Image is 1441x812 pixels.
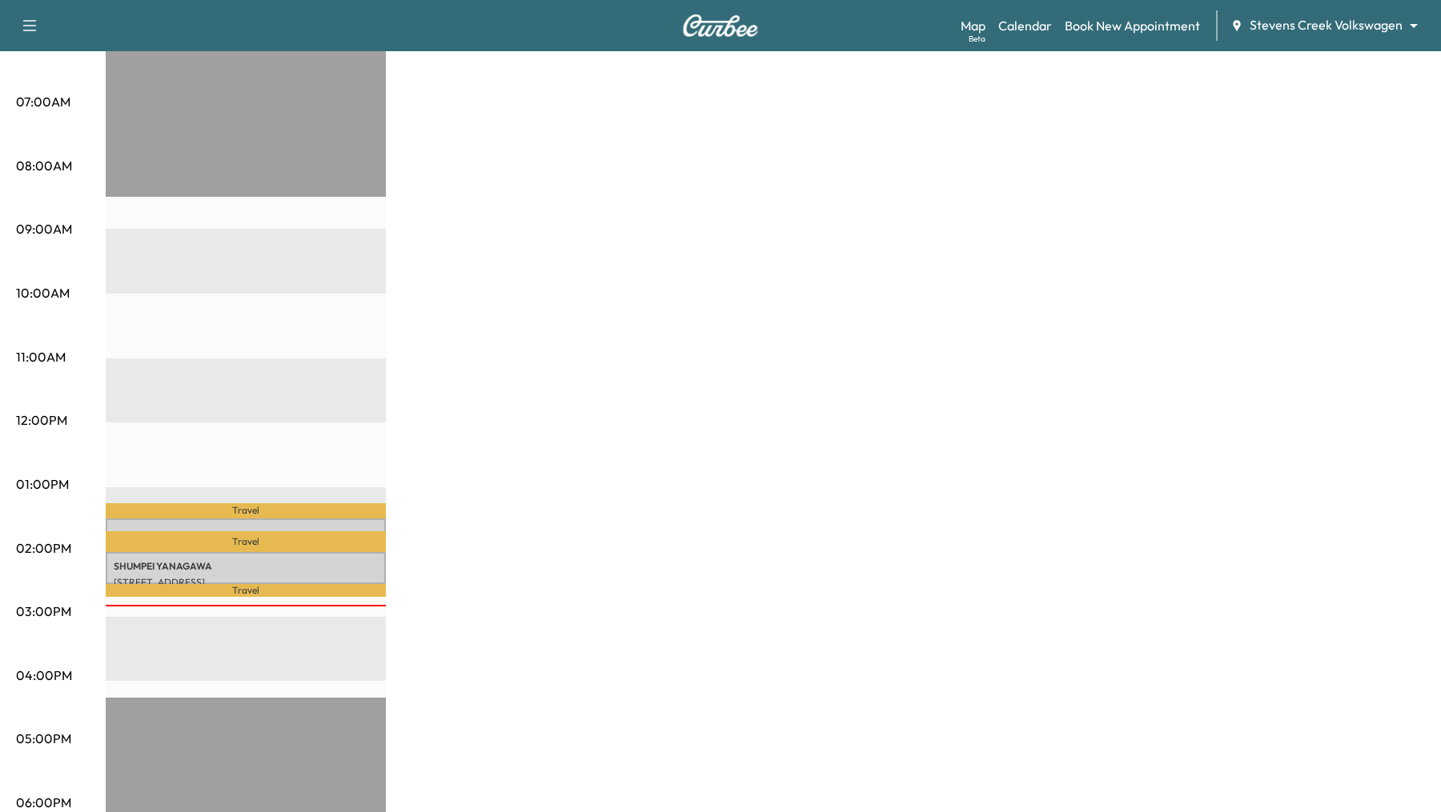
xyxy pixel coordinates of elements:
[114,530,378,542] p: [STREET_ADDRESS][PERSON_NAME][US_STATE]
[1065,16,1200,35] a: Book New Appointment
[16,92,70,111] p: 07:00AM
[961,16,985,35] a: MapBeta
[16,602,71,621] p: 03:00PM
[682,14,759,37] img: Curbee Logo
[969,33,985,45] div: Beta
[106,531,386,552] p: Travel
[16,666,72,685] p: 04:00PM
[16,793,71,812] p: 06:00PM
[16,729,71,748] p: 05:00PM
[16,410,67,430] p: 12:00PM
[106,503,386,518] p: Travel
[16,219,72,238] p: 09:00AM
[16,347,66,366] p: 11:00AM
[114,576,378,589] p: [STREET_ADDRESS]
[114,560,378,573] p: SHUMPEI YANAGAWA
[106,584,386,597] p: Travel
[16,283,70,302] p: 10:00AM
[16,156,72,175] p: 08:00AM
[998,16,1052,35] a: Calendar
[16,538,71,558] p: 02:00PM
[16,474,69,494] p: 01:00PM
[1250,16,1403,34] span: Stevens Creek Volkswagen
